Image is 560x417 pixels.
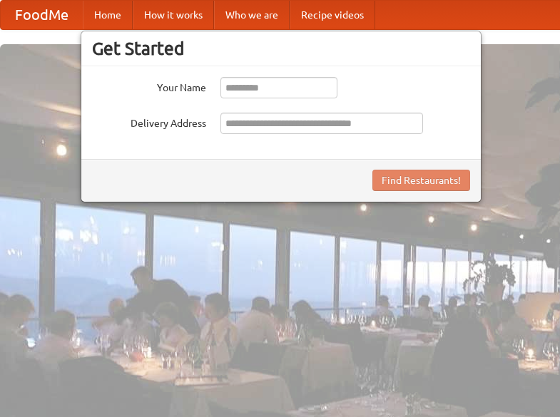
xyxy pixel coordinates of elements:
[372,170,470,191] button: Find Restaurants!
[1,1,83,29] a: FoodMe
[92,38,470,59] h3: Get Started
[290,1,375,29] a: Recipe videos
[214,1,290,29] a: Who we are
[92,77,206,95] label: Your Name
[92,113,206,130] label: Delivery Address
[133,1,214,29] a: How it works
[83,1,133,29] a: Home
